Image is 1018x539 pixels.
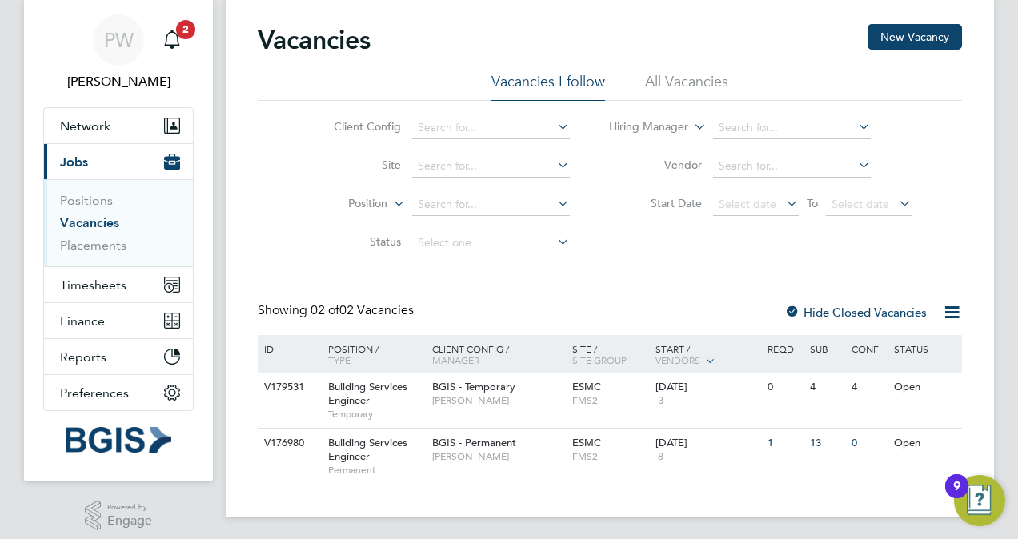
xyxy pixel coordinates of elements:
div: Conf [848,335,889,362]
div: Sub [806,335,848,362]
div: 4 [848,373,889,402]
label: Status [309,234,401,249]
div: V176980 [260,429,316,458]
h2: Vacancies [258,24,371,56]
button: Timesheets [44,267,193,302]
span: Temporary [328,408,424,421]
a: PW[PERSON_NAME] [43,14,194,91]
div: Open [890,373,960,402]
div: V179531 [260,373,316,402]
span: Building Services Engineer [328,436,407,463]
li: All Vacancies [645,72,728,101]
div: 9 [953,486,960,507]
span: Paul Woods [43,72,194,91]
a: Vacancies [60,215,119,230]
span: ESMC [572,380,601,393]
span: 2 [176,20,195,39]
span: 8 [655,450,666,464]
span: 3 [655,394,666,408]
div: [DATE] [655,381,759,394]
label: Start Date [610,196,702,210]
div: Jobs [44,179,193,266]
span: FMS2 [572,394,648,407]
span: To [802,193,823,214]
div: 4 [806,373,848,402]
a: 2 [156,14,188,66]
span: Permanent [328,464,424,477]
span: Network [60,118,110,134]
span: Finance [60,313,105,329]
div: 0 [763,373,805,402]
span: Powered by [107,501,152,514]
a: Placements [60,238,126,253]
span: Jobs [60,154,88,170]
div: 13 [806,429,848,458]
label: Client Config [309,119,401,134]
span: Engage [107,514,152,528]
span: ESMC [572,436,601,449]
button: Preferences [44,375,193,410]
span: Select date [832,197,889,211]
div: [DATE] [655,437,759,450]
div: Client Config / [428,335,568,373]
span: FMS2 [572,450,648,463]
div: Showing [258,302,417,319]
div: Open [890,429,960,458]
button: Finance [44,303,193,338]
div: ID [260,335,316,362]
span: [PERSON_NAME] [432,450,564,463]
div: Reqd [763,335,805,362]
div: Site / [568,335,652,373]
label: Position [295,196,387,212]
span: Building Services Engineer [328,380,407,407]
input: Select one [412,232,570,254]
div: Status [890,335,960,362]
span: [PERSON_NAME] [432,394,564,407]
span: Preferences [60,385,129,401]
a: Go to home page [43,427,194,453]
span: Reports [60,349,106,365]
span: BGIS - Permanent [432,436,516,449]
div: Start / [651,335,763,375]
input: Search for... [412,194,570,216]
div: 1 [763,429,805,458]
span: Manager [432,353,479,366]
a: Powered byEngage [85,501,153,531]
span: BGIS - Temporary [432,380,515,393]
button: Open Resource Center, 9 new notifications [954,475,1005,526]
div: Position / [316,335,428,373]
span: PW [104,30,134,50]
span: 02 of [311,302,339,318]
label: Site [309,158,401,172]
label: Hiring Manager [596,119,688,135]
span: Vendors [655,353,700,366]
div: 0 [848,429,889,458]
span: 02 Vacancies [311,302,414,318]
span: Type [328,353,351,366]
img: bgis-logo-retina.png [66,427,171,453]
span: Select date [719,197,776,211]
input: Search for... [412,117,570,139]
input: Search for... [412,155,570,178]
span: Site Group [572,353,627,366]
input: Search for... [713,155,871,178]
span: Timesheets [60,277,126,293]
input: Search for... [713,117,871,139]
button: Reports [44,339,193,374]
label: Hide Closed Vacancies [784,305,927,320]
button: Jobs [44,144,193,179]
label: Vendor [610,158,702,172]
button: Network [44,108,193,143]
li: Vacancies I follow [491,72,605,101]
button: New Vacancy [868,24,962,50]
a: Positions [60,193,113,208]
